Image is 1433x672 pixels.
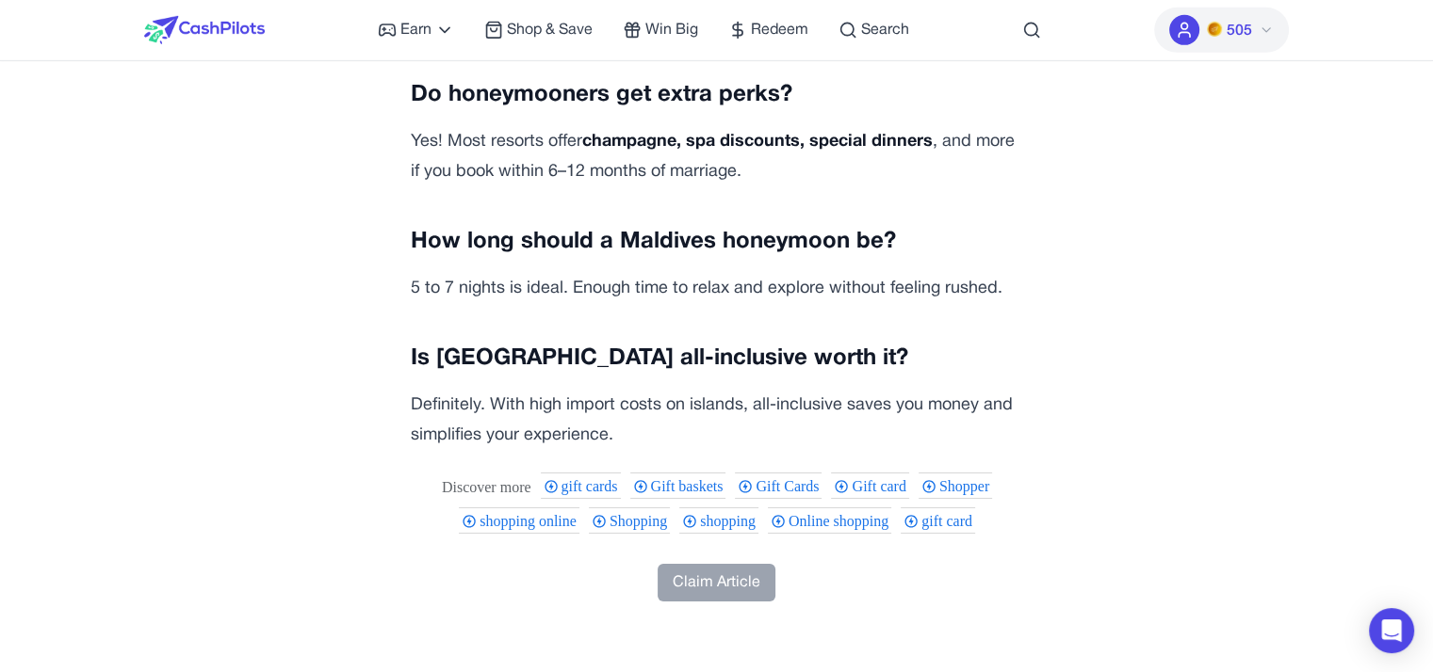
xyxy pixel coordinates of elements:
button: PMs505 [1154,8,1289,53]
span: Redeem [751,19,808,41]
div: These are topics related to the article that might interest you [442,474,531,501]
a: Redeem [728,19,808,41]
span: Gift Cards [756,478,824,494]
a: Earn [378,19,454,41]
div: Shopper [919,472,992,499]
div: Shopping [589,507,670,534]
p: 5 to 7 nights is ideal. Enough time to relax and explore without feeling rushed. [411,274,1023,304]
div: shopping online [459,507,579,534]
span: Earn [400,19,432,41]
span: Shopper [939,478,995,494]
span: Shopping [610,513,673,529]
span: Shop & Save [507,19,593,41]
img: CashPilots Logo [144,16,265,44]
span: Search [861,19,909,41]
span: Online shopping [789,513,894,529]
p: Definitely. With high import costs on islands, all-inclusive saves you money and simplifies your ... [411,391,1023,451]
div: Online shopping [768,507,891,534]
strong: champagne, spa discounts, special dinners [582,134,933,150]
div: gift cards [541,472,621,499]
p: Yes! Most resorts offer , and more if you book within 6–12 months of marriage. [411,127,1023,187]
span: gift card [921,513,978,529]
img: PMs [1207,22,1222,37]
div: gift card [901,507,975,534]
button: Claim Article [658,564,775,601]
h3: Is [GEOGRAPHIC_DATA] all-inclusive worth it? [411,342,1023,376]
a: Win Big [623,19,698,41]
div: Gift card [831,472,908,499]
a: Shop & Save [484,19,593,41]
a: Search [839,19,909,41]
span: gift cards [562,478,624,494]
span: 505 [1226,20,1251,42]
h3: Do honeymooners get extra perks? [411,78,1023,112]
div: Gift baskets [630,472,726,499]
span: shopping online [480,513,582,529]
span: shopping [700,513,761,529]
div: shopping [679,507,758,534]
h3: How long should a Maldives honeymoon be? [411,225,1023,259]
span: Gift baskets [651,478,729,494]
span: Gift card [852,478,911,494]
div: Gift Cards [735,472,822,499]
span: Win Big [645,19,698,41]
div: Open Intercom Messenger [1369,608,1414,653]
